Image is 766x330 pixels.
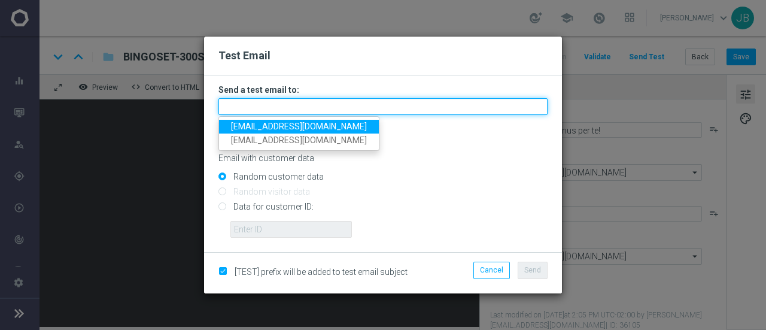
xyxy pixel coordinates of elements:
[231,122,367,131] span: [EMAIL_ADDRESS][DOMAIN_NAME]
[219,134,379,147] a: [EMAIL_ADDRESS][DOMAIN_NAME]
[231,135,367,145] span: [EMAIL_ADDRESS][DOMAIN_NAME]
[235,267,408,277] span: [TEST] prefix will be added to test email subject
[219,120,379,134] a: [EMAIL_ADDRESS][DOMAIN_NAME]
[473,262,510,278] button: Cancel
[218,84,548,95] h3: Send a test email to:
[218,118,548,129] p: Separate multiple addresses with commas
[218,153,548,164] p: Email with customer data
[230,221,352,238] input: Enter ID
[230,171,324,182] label: Random customer data
[518,262,548,278] button: Send
[524,266,541,274] span: Send
[218,49,548,63] h2: Test Email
